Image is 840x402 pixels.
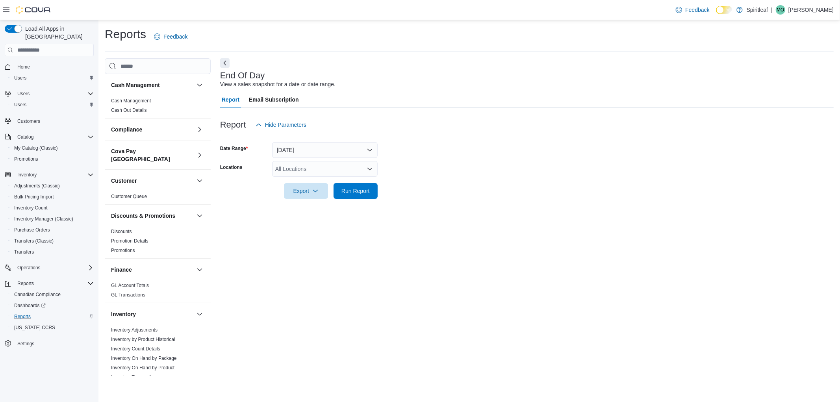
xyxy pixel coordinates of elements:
[14,339,94,348] span: Settings
[2,88,97,99] button: Users
[11,290,64,299] a: Canadian Compliance
[716,6,732,14] input: Dark Mode
[2,338,97,349] button: Settings
[788,5,834,15] p: [PERSON_NAME]
[14,116,94,126] span: Customers
[11,214,76,224] a: Inventory Manager (Classic)
[14,156,38,162] span: Promotions
[111,194,147,199] a: Customer Queue
[8,99,97,110] button: Users
[111,355,177,361] span: Inventory On Hand by Package
[220,71,265,80] h3: End Of Day
[111,81,160,89] h3: Cash Management
[16,6,51,14] img: Cova
[105,227,211,258] div: Discounts & Promotions
[195,125,204,134] button: Compliance
[11,323,94,332] span: Washington CCRS
[163,33,187,41] span: Feedback
[111,177,137,185] h3: Customer
[111,228,132,235] span: Discounts
[17,172,37,178] span: Inventory
[11,236,57,246] a: Transfers (Classic)
[105,96,211,118] div: Cash Management
[111,374,159,380] span: Inventory Transactions
[11,73,30,83] a: Users
[17,265,41,271] span: Operations
[14,145,58,151] span: My Catalog (Classic)
[14,170,40,180] button: Inventory
[17,64,30,70] span: Home
[11,236,94,246] span: Transfers (Classic)
[14,339,37,348] a: Settings
[11,225,94,235] span: Purchase Orders
[111,107,147,113] a: Cash Out Details
[716,14,716,15] span: Dark Mode
[2,132,97,143] button: Catalog
[777,5,784,15] span: MO
[8,191,97,202] button: Bulk Pricing Import
[685,6,709,14] span: Feedback
[17,118,40,124] span: Customers
[8,289,97,300] button: Canadian Compliance
[11,181,94,191] span: Adjustments (Classic)
[14,263,94,272] span: Operations
[11,203,94,213] span: Inventory Count
[111,266,132,274] h3: Finance
[2,169,97,180] button: Inventory
[2,278,97,289] button: Reports
[111,248,135,253] a: Promotions
[105,192,211,204] div: Customer
[111,81,193,89] button: Cash Management
[11,203,51,213] a: Inventory Count
[11,154,94,164] span: Promotions
[289,183,323,199] span: Export
[14,302,46,309] span: Dashboards
[14,227,50,233] span: Purchase Orders
[14,89,94,98] span: Users
[11,143,61,153] a: My Catalog (Classic)
[111,147,193,163] button: Cova Pay [GEOGRAPHIC_DATA]
[14,89,33,98] button: Users
[195,265,204,274] button: Finance
[8,154,97,165] button: Promotions
[111,365,174,371] a: Inventory On Hand by Product
[195,176,204,185] button: Customer
[111,212,193,220] button: Discounts & Promotions
[111,327,158,333] a: Inventory Adjustments
[17,280,34,287] span: Reports
[771,5,773,15] p: |
[111,337,175,342] a: Inventory by Product Historical
[14,194,54,200] span: Bulk Pricing Import
[8,246,97,258] button: Transfers
[111,193,147,200] span: Customer Queue
[195,309,204,319] button: Inventory
[111,346,160,352] a: Inventory Count Details
[11,247,94,257] span: Transfers
[11,192,94,202] span: Bulk Pricing Import
[776,5,785,15] div: Michelle O
[111,98,151,104] a: Cash Management
[8,72,97,83] button: Users
[8,235,97,246] button: Transfers (Classic)
[2,115,97,126] button: Customers
[11,312,34,321] a: Reports
[111,292,145,298] a: GL Transactions
[8,213,97,224] button: Inventory Manager (Classic)
[195,150,204,160] button: Cova Pay [GEOGRAPHIC_DATA]
[2,262,97,273] button: Operations
[14,62,33,72] a: Home
[8,311,97,322] button: Reports
[220,120,246,130] h3: Report
[111,247,135,254] span: Promotions
[14,249,34,255] span: Transfers
[17,341,34,347] span: Settings
[151,29,191,44] a: Feedback
[673,2,712,18] a: Feedback
[14,324,55,331] span: [US_STATE] CCRS
[11,181,63,191] a: Adjustments (Classic)
[17,134,33,140] span: Catalog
